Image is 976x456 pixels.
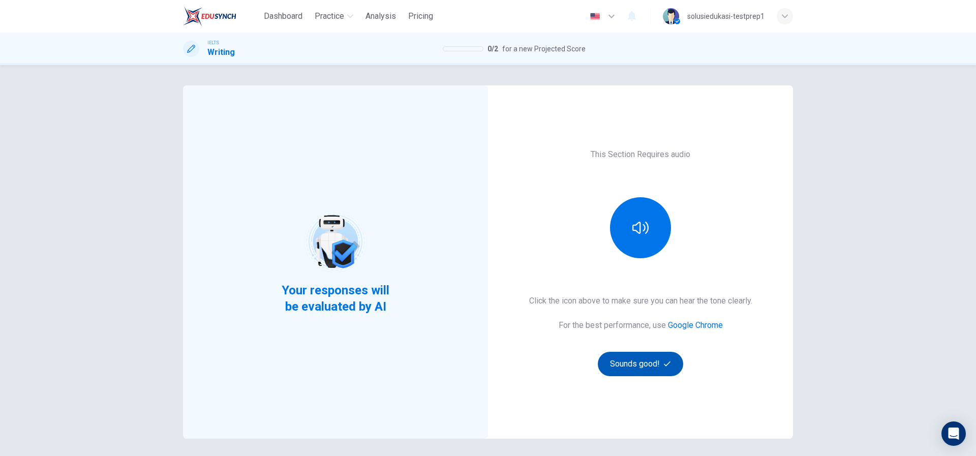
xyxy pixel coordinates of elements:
span: Analysis [365,10,396,22]
img: Profile picture [663,8,679,24]
span: Your responses will be evaluated by AI [274,282,398,315]
div: Open Intercom Messenger [941,421,966,446]
span: Dashboard [264,10,302,22]
span: IELTS [207,39,219,46]
h1: Writing [207,46,235,58]
button: Dashboard [260,7,307,25]
span: 0 / 2 [487,43,498,55]
button: Pricing [404,7,437,25]
div: solusiedukasi-testprep1 [687,10,765,22]
button: Sounds good! [598,352,683,376]
a: Google Chrome [668,320,723,330]
img: robot icon [303,209,368,274]
a: EduSynch logo [183,6,260,26]
h6: For the best performance, use [559,319,723,331]
span: Pricing [408,10,433,22]
span: for a new Projected Score [502,43,586,55]
button: Practice [311,7,357,25]
button: Analysis [361,7,400,25]
img: EduSynch logo [183,6,236,26]
h6: Click the icon above to make sure you can hear the tone clearly. [529,295,752,307]
span: Practice [315,10,344,22]
h6: This Section Requires audio [591,148,690,161]
img: en [589,13,601,20]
